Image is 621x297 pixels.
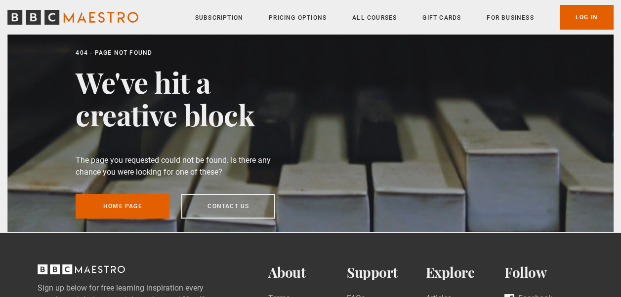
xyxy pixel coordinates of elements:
a: Gift Cards [422,13,461,23]
nav: Primary [195,5,614,30]
h2: Explore [426,264,505,281]
a: Contact us [181,194,275,219]
svg: BBC Maestro, back to top [38,264,125,274]
p: The page you requested could not be found. Is there any chance you were looking for one of these? [76,154,292,178]
h2: Support [347,264,426,281]
svg: BBC Maestro [7,10,138,25]
a: BBC Maestro, back to top [38,268,125,277]
a: Pricing Options [269,13,327,23]
a: Log In [560,5,614,30]
a: Home page [76,194,169,219]
a: Subscription [195,13,243,23]
h1: We've hit a creative block [76,66,292,131]
div: 404 - Page Not Found [76,48,292,58]
h2: About [268,264,347,281]
a: For business [487,13,534,23]
a: All Courses [352,13,397,23]
h2: Follow [504,264,583,281]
